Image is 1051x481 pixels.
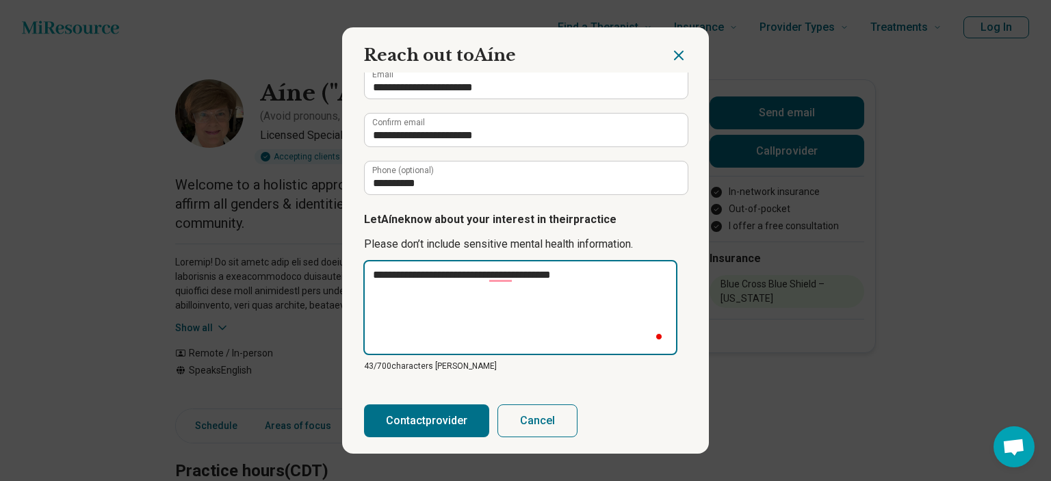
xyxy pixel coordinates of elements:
[364,360,687,372] p: 43/ 700 characters [PERSON_NAME]
[363,260,677,355] textarea: To enrich screen reader interactions, please activate Accessibility in Grammarly extension settings
[372,70,393,79] label: Email
[671,47,687,64] button: Close dialog
[364,236,687,252] p: Please don’t include sensitive mental health information.
[364,45,516,65] span: Reach out to Aíne
[364,211,687,228] p: Let Aíne know about your interest in their practice
[364,404,489,437] button: Contactprovider
[372,166,434,174] label: Phone (optional)
[372,118,425,127] label: Confirm email
[497,404,578,437] button: Cancel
